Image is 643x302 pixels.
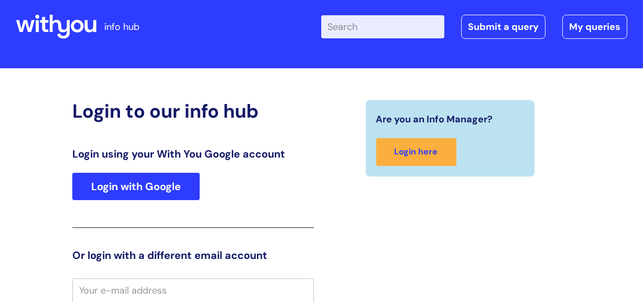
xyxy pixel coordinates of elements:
[104,18,139,35] p: info hub
[72,100,313,122] h2: Login to our info hub
[72,148,313,160] h3: Login using your With You Google account
[321,15,444,38] input: Search
[72,249,313,262] h3: Or login with a different email account
[72,173,200,200] a: Login with Google
[376,138,456,166] a: Login here
[562,15,627,39] a: My queries
[376,111,493,128] span: Are you an Info Manager?
[461,15,546,39] a: Submit a query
